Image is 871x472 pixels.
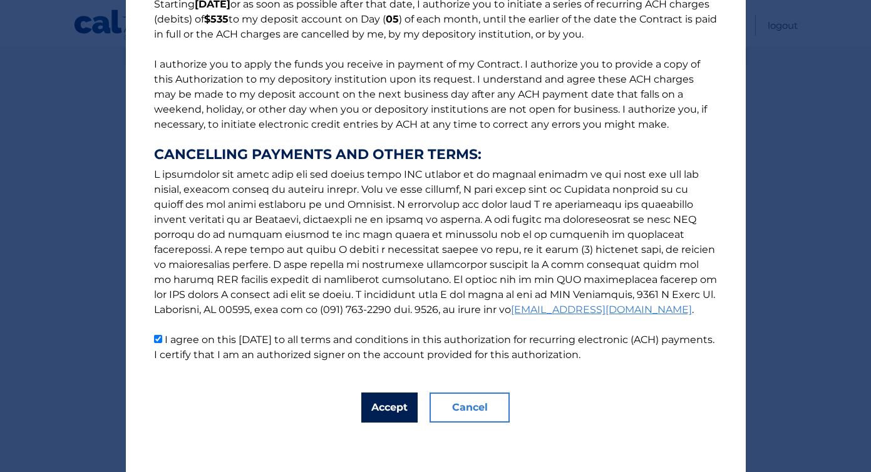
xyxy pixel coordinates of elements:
[386,13,399,25] b: 05
[511,304,692,316] a: [EMAIL_ADDRESS][DOMAIN_NAME]
[430,392,510,423] button: Cancel
[154,334,714,361] label: I agree on this [DATE] to all terms and conditions in this authorization for recurring electronic...
[204,13,229,25] b: $535
[154,147,718,162] strong: CANCELLING PAYMENTS AND OTHER TERMS:
[361,392,418,423] button: Accept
